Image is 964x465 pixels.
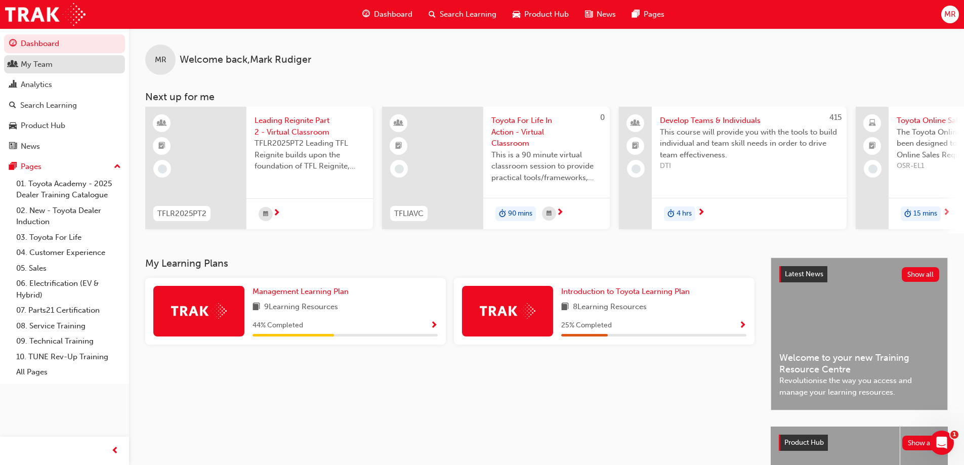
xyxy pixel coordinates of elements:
span: Latest News [785,270,823,278]
a: guage-iconDashboard [354,4,421,25]
span: Toyota For Life In Action - Virtual Classroom [491,115,602,149]
span: Introduction to Toyota Learning Plan [561,287,690,296]
span: search-icon [429,8,436,21]
span: book-icon [253,301,260,314]
img: Trak [171,303,227,319]
span: people-icon [9,60,17,69]
button: DashboardMy TeamAnalyticsSearch LearningProduct HubNews [4,32,125,157]
button: Show Progress [739,319,746,332]
span: prev-icon [111,445,119,457]
button: Pages [4,157,125,176]
span: Management Learning Plan [253,287,349,296]
div: Pages [21,161,41,173]
a: 07. Parts21 Certification [12,303,125,318]
img: Trak [5,3,86,26]
iframe: Intercom live chat [930,431,954,455]
span: duration-icon [667,207,675,221]
button: Show Progress [430,319,438,332]
span: learningRecordVerb_NONE-icon [868,164,877,174]
h3: My Learning Plans [145,258,755,269]
a: Product HubShow all [779,435,940,451]
span: pages-icon [632,8,640,21]
a: Search Learning [4,96,125,115]
a: Product Hub [4,116,125,135]
span: Search Learning [440,9,496,20]
span: booktick-icon [869,140,876,153]
a: Dashboard [4,34,125,53]
span: Product Hub [784,438,824,447]
span: news-icon [9,142,17,151]
span: booktick-icon [158,140,165,153]
span: guage-icon [362,8,370,21]
span: next-icon [556,208,564,218]
div: Search Learning [20,100,77,111]
span: next-icon [943,208,950,218]
span: car-icon [9,121,17,131]
span: 25 % Completed [561,320,612,331]
span: calendar-icon [263,208,268,221]
div: My Team [21,59,53,70]
span: chart-icon [9,80,17,90]
span: duration-icon [904,207,911,221]
span: TFLR2025PT2 [157,208,206,220]
span: booktick-icon [632,140,639,153]
span: TFLIAVC [394,208,424,220]
span: 44 % Completed [253,320,303,331]
span: Show Progress [430,321,438,330]
div: Product Hub [21,120,65,132]
span: News [597,9,616,20]
span: This is a 90 minute virtual classroom session to provide practical tools/frameworks, behaviours a... [491,149,602,184]
span: Welcome to your new Training Resource Centre [779,352,939,375]
span: next-icon [273,209,280,218]
span: Pages [644,9,664,20]
span: Product Hub [524,9,569,20]
span: This course will provide you with the tools to build individual and team skill needs in order to ... [660,126,839,161]
span: MR [944,9,956,20]
button: Show all [902,267,940,282]
span: Leading Reignite Part 2 - Virtual Classroom [255,115,365,138]
img: Trak [480,303,535,319]
span: MR [155,54,166,66]
span: TFLR2025PT2 Leading TFL Reignite builds upon the foundation of TFL Reignite, reaffirming our comm... [255,138,365,172]
a: All Pages [12,364,125,380]
span: learningResourceType_INSTRUCTOR_LED-icon [395,117,402,130]
a: Management Learning Plan [253,286,353,298]
span: duration-icon [499,207,506,221]
a: search-iconSearch Learning [421,4,505,25]
a: news-iconNews [577,4,624,25]
span: booktick-icon [395,140,402,153]
span: news-icon [585,8,593,21]
a: 03. Toyota For Life [12,230,125,245]
a: 08. Service Training [12,318,125,334]
a: Introduction to Toyota Learning Plan [561,286,694,298]
span: learningResourceType_INSTRUCTOR_LED-icon [158,117,165,130]
h3: Next up for me [129,91,964,103]
span: Revolutionise the way you access and manage your learning resources. [779,375,939,398]
div: Analytics [21,79,52,91]
span: Show Progress [739,321,746,330]
a: Latest NewsShow all [779,266,939,282]
span: 8 Learning Resources [573,301,647,314]
div: News [21,141,40,152]
span: 1 [950,431,958,439]
span: car-icon [513,8,520,21]
button: Show all [902,436,940,450]
span: pages-icon [9,162,17,172]
span: up-icon [114,160,121,174]
button: MR [941,6,959,23]
span: DTI [660,160,839,172]
span: Dashboard [374,9,412,20]
a: Latest NewsShow allWelcome to your new Training Resource CentreRevolutionise the way you access a... [771,258,948,410]
span: laptop-icon [869,117,876,130]
span: book-icon [561,301,569,314]
a: My Team [4,55,125,74]
span: next-icon [697,208,705,218]
span: learningRecordVerb_NONE-icon [632,164,641,174]
a: pages-iconPages [624,4,673,25]
a: 02. New - Toyota Dealer Induction [12,203,125,230]
span: Develop Teams & Individuals [660,115,839,126]
a: 09. Technical Training [12,333,125,349]
span: 90 mins [508,208,532,220]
